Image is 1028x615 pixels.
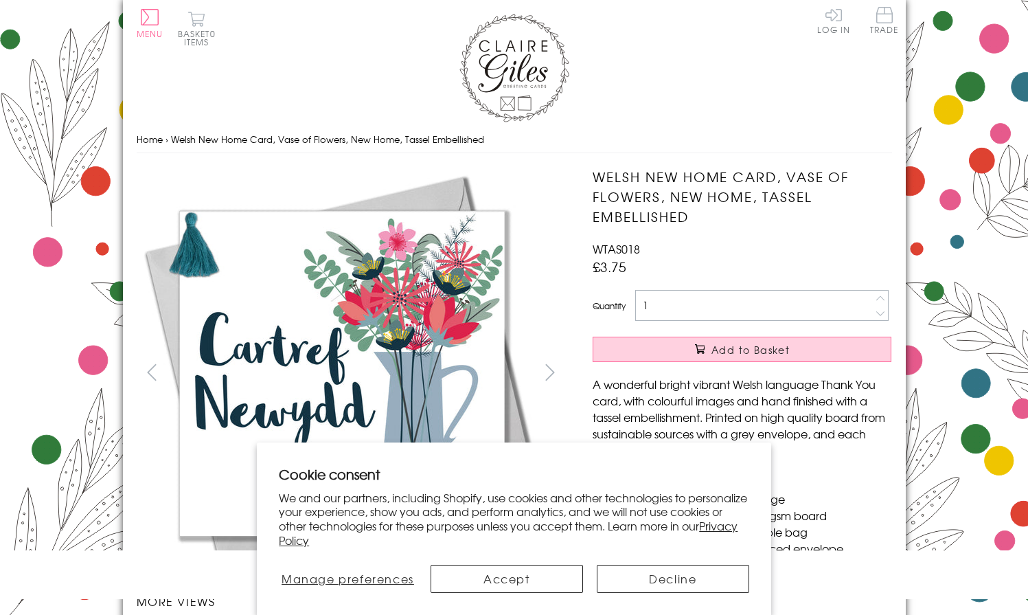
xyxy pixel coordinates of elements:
[165,133,168,146] span: ›
[870,7,899,36] a: Trade
[431,565,583,593] button: Accept
[565,167,977,579] img: Welsh New Home Card, Vase of Flowers, New Home, Tassel Embellished
[137,357,168,388] button: prev
[279,465,749,484] h2: Cookie consent
[593,337,891,362] button: Add to Basket
[593,241,640,257] span: WTAS018
[593,167,891,226] h1: Welsh New Home Card, Vase of Flowers, New Home, Tassel Embellished
[171,133,484,146] span: Welsh New Home Card, Vase of Flowers, New Home, Tassel Embellished
[282,570,414,587] span: Manage preferences
[137,27,163,40] span: Menu
[597,565,749,593] button: Decline
[279,517,738,548] a: Privacy Policy
[593,257,626,276] span: £3.75
[593,376,891,458] p: A wonderful bright vibrant Welsh language Thank You card, with colourful images and hand finished...
[136,167,548,579] img: Welsh New Home Card, Vase of Flowers, New Home, Tassel Embellished
[534,357,565,388] button: next
[178,11,216,46] button: Basket0 items
[184,27,216,48] span: 0 items
[279,491,749,548] p: We and our partners, including Shopify, use cookies and other technologies to personalize your ex...
[137,126,892,154] nav: breadcrumbs
[137,593,566,610] h3: More views
[137,133,163,146] a: Home
[870,7,899,34] span: Trade
[279,565,416,593] button: Manage preferences
[817,7,850,34] a: Log In
[593,300,626,312] label: Quantity
[459,14,569,122] img: Claire Giles Greetings Cards
[711,343,790,357] span: Add to Basket
[137,9,163,38] button: Menu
